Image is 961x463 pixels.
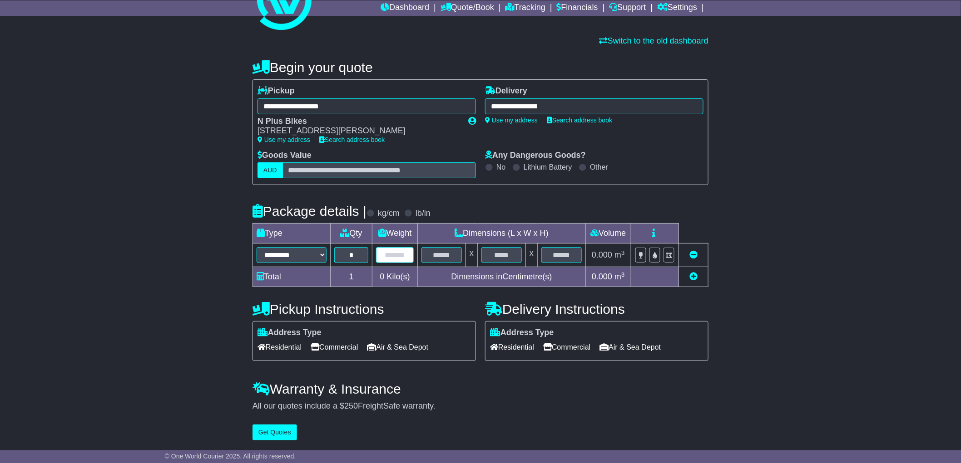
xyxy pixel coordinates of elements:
[253,401,708,411] div: All our quotes include a $ FreightSafe warranty.
[599,36,708,45] a: Switch to the old dashboard
[600,340,661,354] span: Air & Sea Depot
[614,250,625,259] span: m
[526,244,538,267] td: x
[253,224,331,244] td: Type
[485,151,586,161] label: Any Dangerous Goods?
[165,453,296,460] span: © One World Courier 2025. All rights reserved.
[441,0,494,16] a: Quote/Book
[614,272,625,281] span: m
[330,267,372,287] td: 1
[258,136,310,143] a: Use my address
[258,340,302,354] span: Residential
[490,328,554,338] label: Address Type
[485,302,708,317] h4: Delivery Instructions
[253,204,367,219] h4: Package details |
[258,328,322,338] label: Address Type
[253,424,297,440] button: Get Quotes
[381,0,429,16] a: Dashboard
[485,117,538,124] a: Use my address
[319,136,385,143] a: Search address book
[524,163,572,171] label: Lithium Battery
[592,272,612,281] span: 0.000
[657,0,697,16] a: Settings
[689,272,698,281] a: Add new item
[372,267,418,287] td: Kilo(s)
[258,126,459,136] div: [STREET_ADDRESS][PERSON_NAME]
[416,209,431,219] label: lb/in
[621,271,625,278] sup: 3
[344,401,358,410] span: 250
[418,224,586,244] td: Dimensions (L x W x H)
[367,340,429,354] span: Air & Sea Depot
[253,60,708,75] h4: Begin your quote
[609,0,646,16] a: Support
[590,163,608,171] label: Other
[505,0,545,16] a: Tracking
[485,86,527,96] label: Delivery
[592,250,612,259] span: 0.000
[557,0,598,16] a: Financials
[258,86,295,96] label: Pickup
[253,267,331,287] td: Total
[258,117,459,127] div: N Plus Bikes
[380,272,385,281] span: 0
[547,117,612,124] a: Search address book
[372,224,418,244] td: Weight
[378,209,400,219] label: kg/cm
[258,151,312,161] label: Goods Value
[253,302,476,317] h4: Pickup Instructions
[418,267,586,287] td: Dimensions in Centimetre(s)
[311,340,358,354] span: Commercial
[543,340,590,354] span: Commercial
[490,340,534,354] span: Residential
[496,163,505,171] label: No
[330,224,372,244] td: Qty
[585,224,631,244] td: Volume
[466,244,478,267] td: x
[258,162,283,178] label: AUD
[621,249,625,256] sup: 3
[253,381,708,396] h4: Warranty & Insurance
[689,250,698,259] a: Remove this item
